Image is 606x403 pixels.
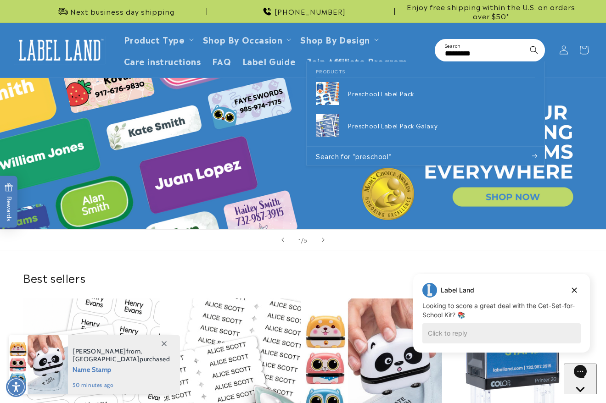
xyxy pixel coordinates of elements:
span: 5 [303,235,308,244]
span: [GEOGRAPHIC_DATA] [73,355,140,363]
span: Rewards [5,183,13,221]
iframe: To enrich screen reader interactions, please activate Accessibility in Grammarly extension settings [406,272,597,366]
span: Enjoy free shipping within the U.S. on orders over $50* [399,2,583,20]
img: Preschool Label Pack Galaxy - Label Land [316,114,339,137]
summary: Product Type [118,28,197,50]
a: Care instructions [118,50,207,72]
span: Name Stamp [73,363,170,375]
a: Join Affiliate Program [301,50,412,72]
a: Preschool Label Pack [307,77,544,110]
summary: Shop By Design [295,28,382,50]
a: FAQ [207,50,237,72]
a: Label Guide [237,50,302,72]
a: Product Type [124,33,185,45]
span: 50 minutes ago [73,381,170,389]
summary: Shop By Occasion [197,28,295,50]
button: Next slide [313,230,333,250]
span: 1 [298,235,301,244]
button: Clear search term [504,40,524,60]
img: Preschool Label Pack - Label Land [316,82,339,105]
img: Label Land [14,36,106,64]
button: Search [524,40,544,60]
span: Care instructions [124,55,201,66]
a: Shop By Design [300,33,370,45]
span: [PERSON_NAME] [73,347,126,355]
span: Search for “preschool” [316,152,392,161]
a: Label Land [11,33,109,68]
span: Shop By Occasion [203,34,283,44]
div: Accessibility Menu [6,377,26,397]
span: from , purchased [73,348,170,363]
span: [PHONE_NUMBER] [275,7,346,16]
h2: Best sellers [23,271,583,285]
span: / [301,235,304,244]
button: Previous slide [273,230,293,250]
p: Preschool Label Pack [348,90,535,98]
span: Join Affiliate Program [307,55,407,66]
span: Label Guide [242,55,296,66]
iframe: Gorgias live chat messenger [564,364,597,394]
a: Preschool Label Pack Galaxy [307,110,544,142]
span: Next business day shipping [70,7,174,16]
h2: Products [316,61,535,78]
p: Preschool Label Pack Galaxy [348,122,535,130]
span: FAQ [212,55,231,66]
